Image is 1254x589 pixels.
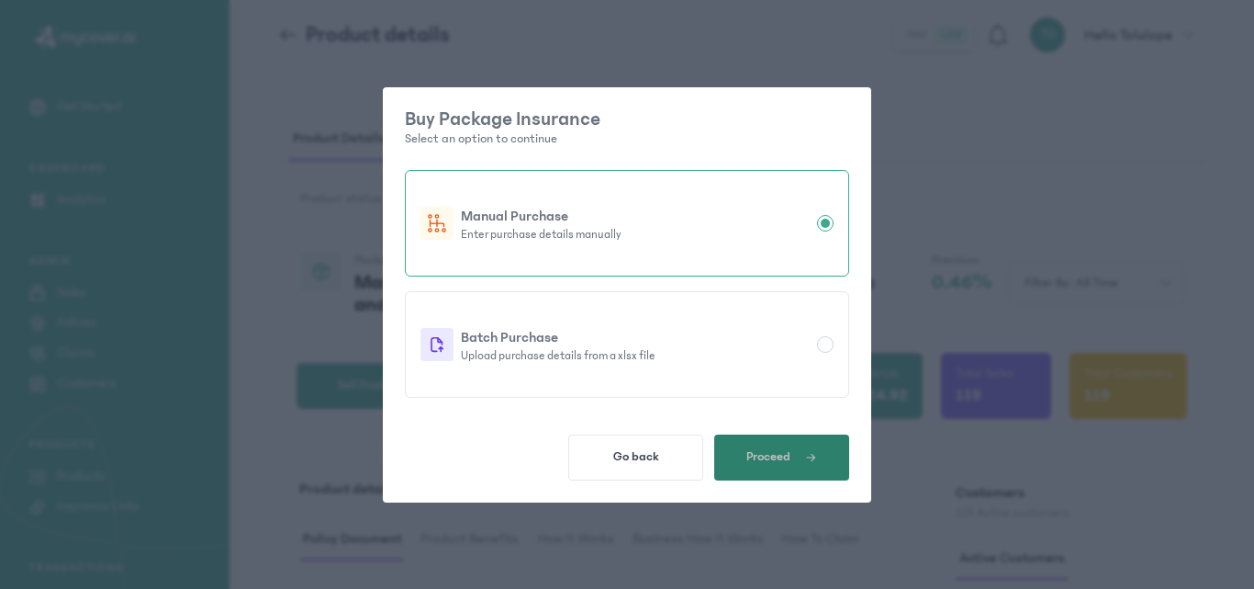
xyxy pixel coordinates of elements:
span: Go back [613,449,659,464]
button: Proceed [714,435,849,481]
p: Upload purchase details from a xlsx file [461,348,810,363]
p: Select an option to continue [405,130,849,148]
span: Proceed [746,449,790,464]
p: Manual Purchase [461,205,810,227]
p: Enter purchase details manually [461,227,810,242]
p: Batch Purchase [461,326,810,348]
p: Buy Package Insurance [405,109,849,130]
button: Go back [568,435,703,481]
